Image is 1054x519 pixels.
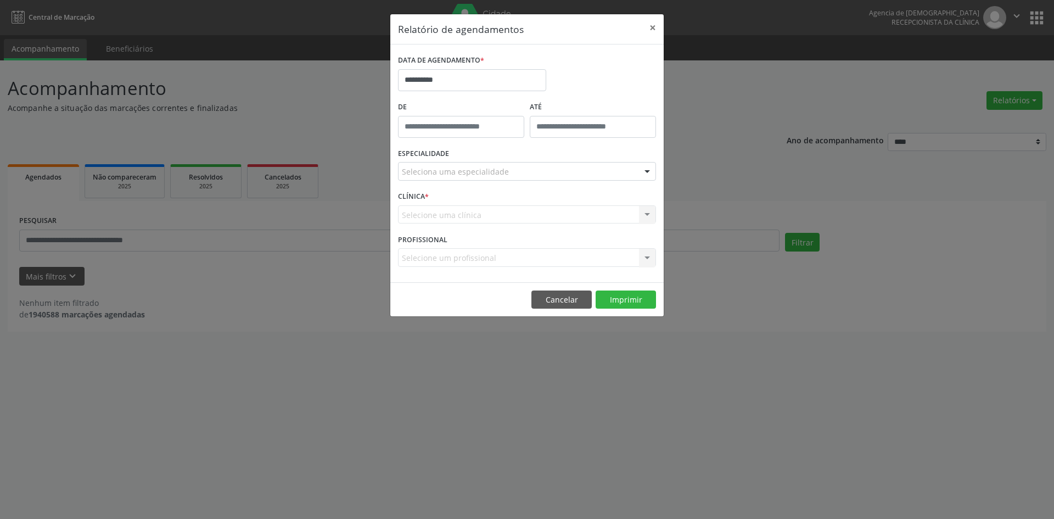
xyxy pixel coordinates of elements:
[398,231,447,248] label: PROFISSIONAL
[596,291,656,309] button: Imprimir
[530,99,656,116] label: ATÉ
[398,146,449,163] label: ESPECIALIDADE
[398,99,524,116] label: De
[531,291,592,309] button: Cancelar
[398,52,484,69] label: DATA DE AGENDAMENTO
[398,188,429,205] label: CLÍNICA
[398,22,524,36] h5: Relatório de agendamentos
[642,14,664,41] button: Close
[402,166,509,177] span: Seleciona uma especialidade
